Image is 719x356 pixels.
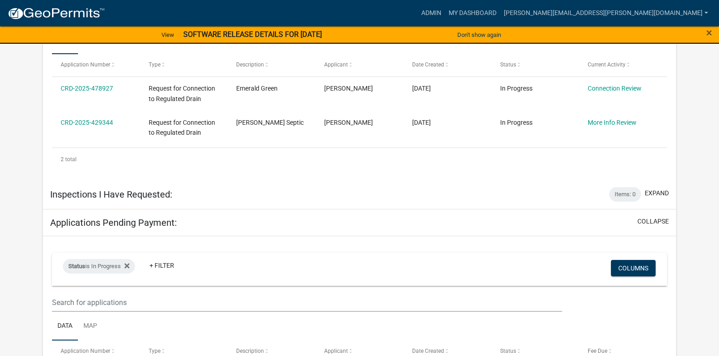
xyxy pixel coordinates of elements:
[706,27,712,38] button: Close
[149,85,215,102] span: Request for Connection to Regulated Drain
[500,348,516,354] span: Status
[236,119,304,126] span: Arnesen Septic
[158,27,178,42] a: View
[63,259,135,274] div: is In Progress
[316,54,403,76] datatable-header-cell: Applicant
[500,85,533,92] span: In Progress
[52,54,140,76] datatable-header-cell: Application Number
[412,85,431,92] span: 09/15/2025
[588,348,607,354] span: Fee Due
[645,188,669,198] button: expand
[61,348,110,354] span: Application Number
[324,85,373,92] span: Sam Baker
[52,293,562,312] input: Search for applications
[324,119,373,126] span: Britany Arnesen
[61,119,113,126] a: CRD-2025-429344
[445,5,500,22] a: My Dashboard
[142,257,181,274] a: + Filter
[61,85,113,92] a: CRD-2025-478927
[500,5,712,22] a: [PERSON_NAME][EMAIL_ADDRESS][PERSON_NAME][DOMAIN_NAME]
[228,54,316,76] datatable-header-cell: Description
[140,54,228,76] datatable-header-cell: Type
[236,348,264,354] span: Description
[500,61,516,68] span: Status
[500,119,533,126] span: In Progress
[149,61,160,68] span: Type
[324,61,348,68] span: Applicant
[611,260,656,276] button: Columns
[149,119,215,137] span: Request for Connection to Regulated Drain
[412,119,431,126] span: 06/02/2025
[61,61,110,68] span: Application Number
[183,30,322,39] strong: SOFTWARE RELEASE DETAILS FOR [DATE]
[68,263,85,270] span: Status
[52,148,667,171] div: 2 total
[149,348,160,354] span: Type
[236,61,264,68] span: Description
[324,348,348,354] span: Applicant
[454,27,505,42] button: Don't show again
[418,5,445,22] a: Admin
[50,217,177,228] h5: Applications Pending Payment:
[491,54,579,76] datatable-header-cell: Status
[78,312,103,341] a: Map
[588,119,636,126] a: More Info Review
[50,189,172,200] h5: Inspections I Have Requested:
[412,348,444,354] span: Date Created
[579,54,667,76] datatable-header-cell: Current Activity
[588,61,626,68] span: Current Activity
[403,54,491,76] datatable-header-cell: Date Created
[637,217,669,226] button: collapse
[236,85,278,92] span: Emerald Green
[706,26,712,39] span: ×
[412,61,444,68] span: Date Created
[609,187,641,202] div: Items: 0
[52,312,78,341] a: Data
[588,85,641,92] a: Connection Review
